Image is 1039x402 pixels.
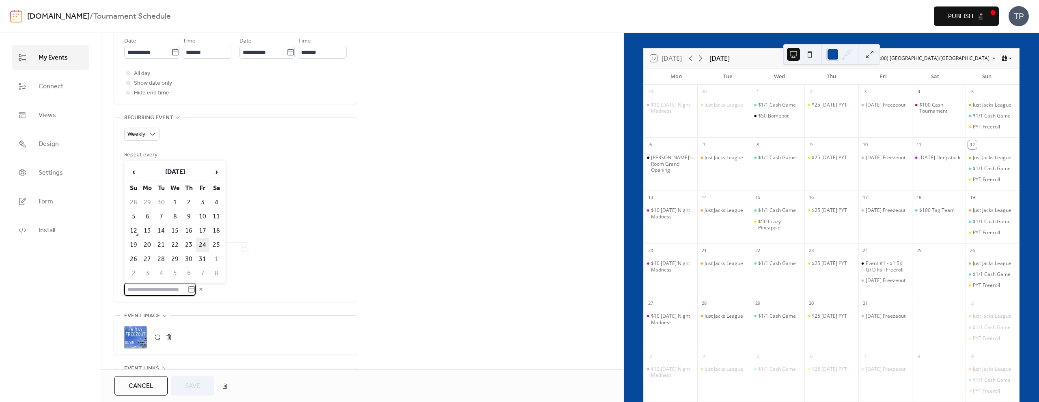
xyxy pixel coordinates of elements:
div: $1/1 Cash Game [966,113,1019,119]
div: Friday Freezeout [858,154,912,161]
td: 27 [141,252,154,266]
b: Tournament Schedule [93,9,171,24]
button: Publish [934,6,999,26]
div: Friday Freezeout [858,313,912,319]
div: Event #1 - $1.5K GTD Fall Freeroll [866,260,909,273]
div: 13 [646,193,655,202]
div: 8 [753,140,762,149]
div: $25 [DATE] PYT [812,207,847,214]
td: 23 [182,238,195,252]
th: Fr [196,182,209,195]
div: PYT Freeroll [966,124,1019,130]
div: Just Jacks League [973,207,1011,214]
th: Mo [141,182,154,195]
div: $10 [DATE] Night Madness [651,102,694,114]
div: 5 [968,88,977,96]
div: 28 [700,299,709,308]
div: 24 [861,246,870,255]
td: 30 [182,252,195,266]
div: $25 Thursday PYT [804,260,858,267]
td: 10 [196,210,209,223]
div: Just Jacks League [697,260,751,267]
div: $10 Monday Night Madness [644,260,697,273]
td: 14 [155,224,168,237]
div: Just Jacks League [697,366,751,372]
div: [DATE] [709,53,730,63]
td: 19 [127,238,140,252]
div: Just Jacks League [705,207,743,214]
div: $1/1 Cash Game [758,102,796,108]
span: Views [39,109,56,122]
div: $1/1 Cash Game [966,377,1019,383]
div: Saturday Deepstack [912,154,966,161]
div: $100 Cash Tournament [912,102,966,114]
div: 29 [753,299,762,308]
div: 23 [807,246,816,255]
div: Just Jacks League [966,207,1019,214]
div: $10 Monday Night Madness [644,366,697,378]
div: [DATE] Freezeout [866,277,905,284]
th: Sa [210,182,223,195]
div: 6 [807,352,816,361]
div: Just Jacks League [973,154,1011,161]
div: $1/1 Cash Game [751,313,804,319]
div: Tue [702,68,754,85]
div: $25 [DATE] PYT [812,154,847,161]
span: › [210,164,222,180]
td: 21 [155,238,168,252]
div: $1/1 Cash Game [966,324,1019,331]
div: Just Jacks League [966,260,1019,267]
div: 3 [861,88,870,96]
div: Mon [650,68,702,85]
td: 28 [127,196,140,209]
th: Th [182,182,195,195]
td: 6 [182,267,195,280]
div: PYT Freeroll [966,229,1019,236]
div: 9 [968,352,977,361]
div: Just Jacks League [705,154,743,161]
div: 30 [807,299,816,308]
td: 7 [155,210,168,223]
div: $10 [DATE] Night Madness [651,207,694,220]
div: PYT Freeroll [973,388,1000,394]
div: ; [124,326,147,349]
div: Just Jacks League [966,313,1019,319]
div: Just Jacks League [973,260,1011,267]
a: Install [12,218,89,242]
div: Just Jacks League [697,154,751,161]
b: / [90,9,93,24]
div: Just Jacks League [705,313,743,319]
td: 3 [141,267,154,280]
div: 6 [646,140,655,149]
span: Time [183,36,196,46]
span: Install [39,224,55,237]
div: $25 [DATE] PYT [812,366,847,372]
div: $10 [DATE] Night Madness [651,366,694,378]
span: Time [298,36,311,46]
div: $25 Thursday PYT [804,313,858,319]
span: All day [134,69,150,79]
span: Weekly [127,129,145,140]
div: Bobby's Room Grand Opening [644,154,697,173]
div: $1/1 Cash Game [758,154,796,161]
div: $50 Bombpot [758,113,789,119]
td: 18 [210,224,223,237]
div: PYT Freeroll [966,335,1019,342]
td: 1 [168,196,181,209]
div: Just Jacks League [705,260,743,267]
div: $1/1 Cash Game [758,313,796,319]
th: Tu [155,182,168,195]
div: $1/1 Cash Game [751,366,804,372]
div: Start date [124,25,153,35]
div: 11 [914,140,923,149]
td: 2 [127,267,140,280]
a: Settings [12,160,89,185]
a: [DOMAIN_NAME] [27,9,90,24]
div: 22 [753,246,762,255]
span: Excluded dates [124,265,347,275]
div: 15 [753,193,762,202]
div: 26 [968,246,977,255]
div: $25 Thursday PYT [804,207,858,214]
div: 4 [914,88,923,96]
td: 4 [155,267,168,280]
